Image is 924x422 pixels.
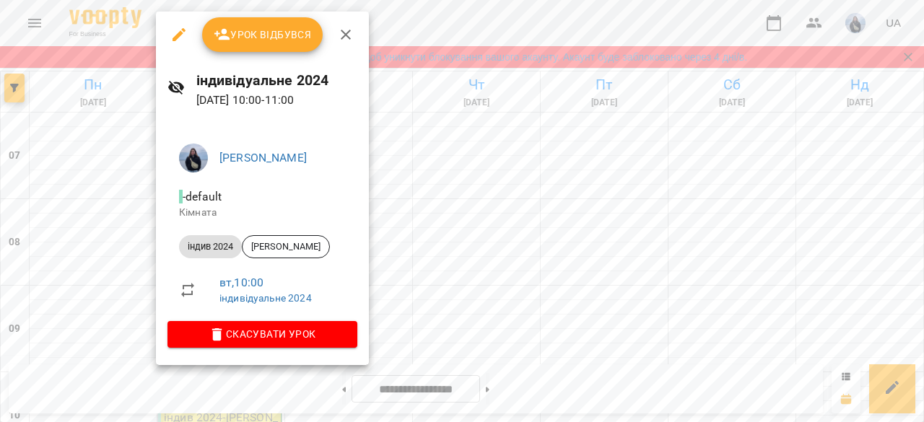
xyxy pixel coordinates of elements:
[179,144,208,172] img: d6b3f1bc716653d835aee6aa161dabbc.jpeg
[243,240,329,253] span: [PERSON_NAME]
[179,190,225,203] span: - default
[219,151,307,164] a: [PERSON_NAME]
[167,321,357,347] button: Скасувати Урок
[214,26,312,43] span: Урок відбувся
[219,292,312,304] a: індивідуальне 2024
[179,206,346,220] p: Кімната
[196,69,357,92] h6: індивідуальне 2024
[179,325,346,343] span: Скасувати Урок
[196,92,357,109] p: [DATE] 10:00 - 11:00
[219,276,263,289] a: вт , 10:00
[179,240,242,253] span: індив 2024
[242,235,330,258] div: [PERSON_NAME]
[202,17,323,52] button: Урок відбувся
